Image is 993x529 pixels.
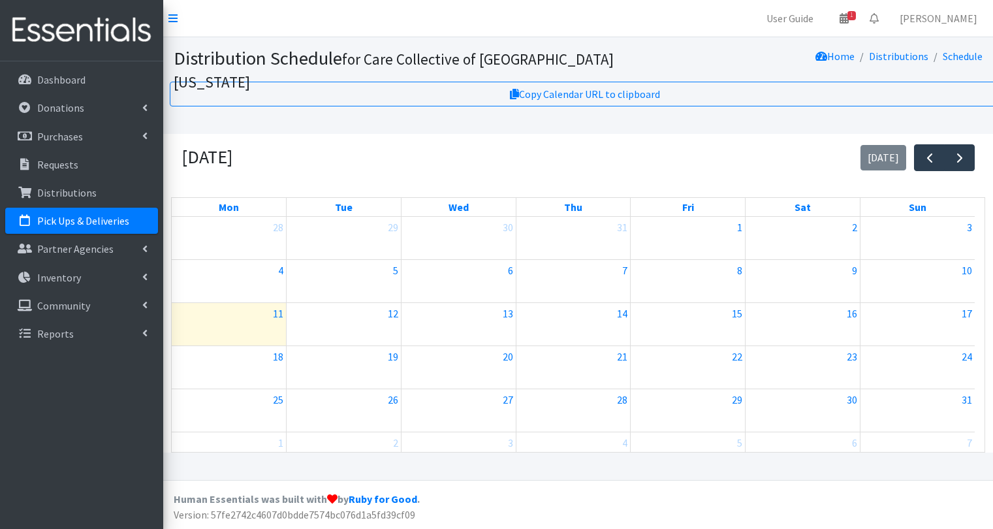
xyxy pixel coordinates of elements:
[37,327,74,340] p: Reports
[287,345,402,389] td: August 19, 2025
[37,186,97,199] p: Distributions
[860,432,975,475] td: September 7, 2025
[734,432,745,453] a: September 5, 2025
[446,198,471,216] a: Wednesday
[5,236,158,262] a: Partner Agencies
[631,345,746,389] td: August 22, 2025
[516,217,631,260] td: July 31, 2025
[959,389,975,410] a: August 31, 2025
[516,302,631,345] td: August 14, 2025
[172,345,287,389] td: August 18, 2025
[620,260,630,281] a: August 7, 2025
[746,432,860,475] td: September 6, 2025
[829,5,859,31] a: 1
[815,50,855,63] a: Home
[172,432,287,475] td: September 1, 2025
[216,198,242,216] a: Monday
[844,346,860,367] a: August 23, 2025
[401,389,516,432] td: August 27, 2025
[5,321,158,347] a: Reports
[37,214,129,227] p: Pick Ups & Deliveries
[964,432,975,453] a: September 7, 2025
[746,259,860,302] td: August 9, 2025
[37,242,114,255] p: Partner Agencies
[746,217,860,260] td: August 2, 2025
[287,389,402,432] td: August 26, 2025
[287,217,402,260] td: July 29, 2025
[172,259,287,302] td: August 4, 2025
[401,259,516,302] td: August 6, 2025
[964,217,975,238] a: August 3, 2025
[620,432,630,453] a: September 4, 2025
[756,5,824,31] a: User Guide
[37,271,81,284] p: Inventory
[860,145,907,170] button: [DATE]
[37,158,78,171] p: Requests
[385,389,401,410] a: August 26, 2025
[287,302,402,345] td: August 12, 2025
[849,217,860,238] a: August 2, 2025
[734,217,745,238] a: August 1, 2025
[860,302,975,345] td: August 17, 2025
[332,198,355,216] a: Tuesday
[270,303,286,324] a: August 11, 2025
[516,345,631,389] td: August 21, 2025
[401,345,516,389] td: August 20, 2025
[860,389,975,432] td: August 31, 2025
[906,198,929,216] a: Sunday
[500,217,516,238] a: July 30, 2025
[505,260,516,281] a: August 6, 2025
[5,180,158,206] a: Distributions
[516,389,631,432] td: August 28, 2025
[172,302,287,345] td: August 11, 2025
[390,432,401,453] a: September 2, 2025
[5,264,158,291] a: Inventory
[729,303,745,324] a: August 15, 2025
[914,144,945,171] button: Previous month
[849,260,860,281] a: August 9, 2025
[390,260,401,281] a: August 5, 2025
[860,345,975,389] td: August 24, 2025
[561,198,585,216] a: Thursday
[401,217,516,260] td: July 30, 2025
[276,260,286,281] a: August 4, 2025
[943,50,983,63] a: Schedule
[959,303,975,324] a: August 17, 2025
[631,259,746,302] td: August 8, 2025
[349,492,417,505] a: Ruby for Good
[500,303,516,324] a: August 13, 2025
[631,389,746,432] td: August 29, 2025
[631,302,746,345] td: August 15, 2025
[500,389,516,410] a: August 27, 2025
[631,217,746,260] td: August 1, 2025
[181,146,232,168] h2: [DATE]
[959,260,975,281] a: August 10, 2025
[860,217,975,260] td: August 3, 2025
[944,144,975,171] button: Next month
[889,5,988,31] a: [PERSON_NAME]
[746,302,860,345] td: August 16, 2025
[844,389,860,410] a: August 30, 2025
[516,432,631,475] td: September 4, 2025
[270,389,286,410] a: August 25, 2025
[401,302,516,345] td: August 13, 2025
[270,217,286,238] a: July 28, 2025
[5,208,158,234] a: Pick Ups & Deliveries
[174,508,415,521] span: Version: 57fe2742c4607d0bdde7574bc076d1a5fd39cf09
[174,492,420,505] strong: Human Essentials was built with by .
[401,432,516,475] td: September 3, 2025
[5,95,158,121] a: Donations
[792,198,813,216] a: Saturday
[37,73,86,86] p: Dashboard
[505,432,516,453] a: September 3, 2025
[385,346,401,367] a: August 19, 2025
[5,152,158,178] a: Requests
[270,346,286,367] a: August 18, 2025
[746,345,860,389] td: August 23, 2025
[385,217,401,238] a: July 29, 2025
[172,389,287,432] td: August 25, 2025
[729,346,745,367] a: August 22, 2025
[37,299,90,312] p: Community
[5,123,158,150] a: Purchases
[5,8,158,52] img: HumanEssentials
